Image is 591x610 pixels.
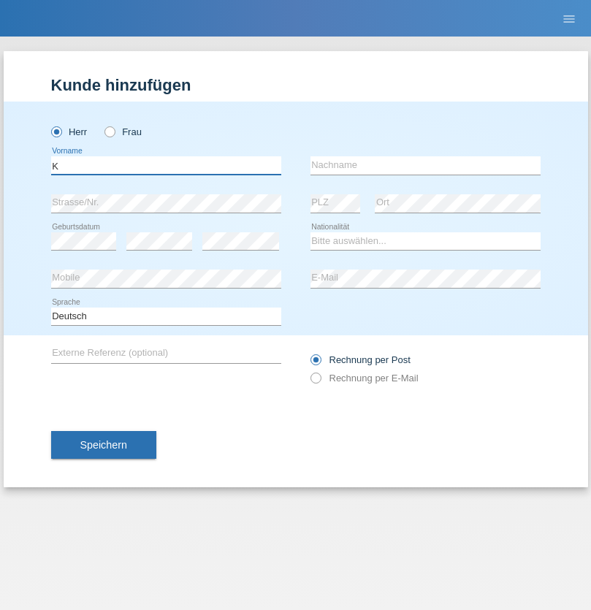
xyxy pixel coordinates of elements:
[310,354,411,365] label: Rechnung per Post
[51,126,88,137] label: Herr
[51,431,156,459] button: Speichern
[310,354,320,373] input: Rechnung per Post
[310,373,320,391] input: Rechnung per E-Mail
[51,126,61,136] input: Herr
[104,126,114,136] input: Frau
[310,373,419,384] label: Rechnung per E-Mail
[554,14,584,23] a: menu
[51,76,541,94] h1: Kunde hinzufügen
[104,126,142,137] label: Frau
[80,439,127,451] span: Speichern
[562,12,576,26] i: menu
